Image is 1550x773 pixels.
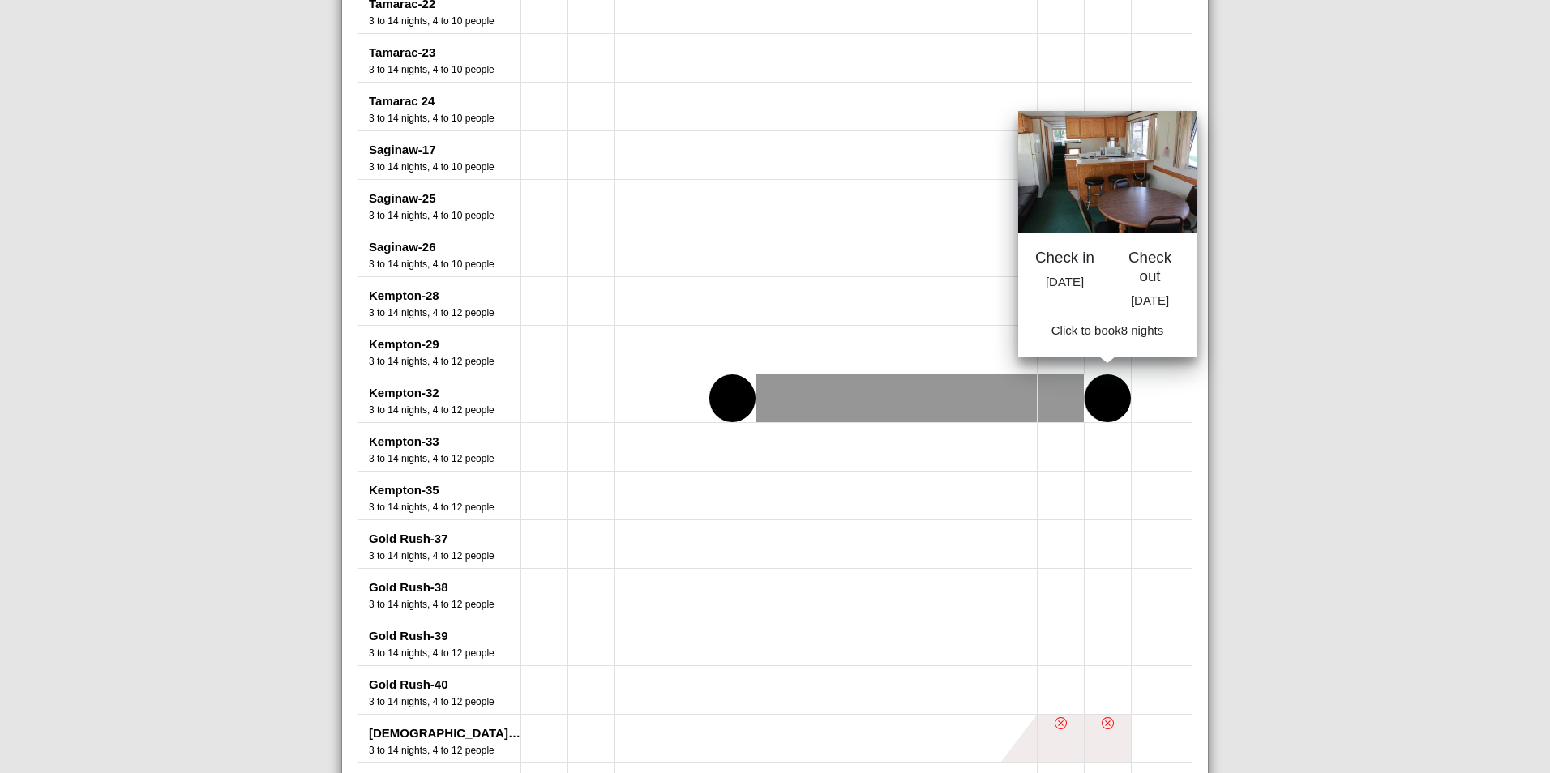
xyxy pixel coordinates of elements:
div: Kempton-29 [369,335,520,354]
div: Number of Guests [369,208,520,223]
span: 8 night [1121,323,1164,337]
p: [DATE] [1034,273,1095,292]
div: Number of Guests [369,403,520,417]
div: Number of Guests [369,451,520,466]
div: Number of Guests [369,14,520,28]
div: Click to book [1034,322,1180,340]
div: Number of Guests [369,257,520,271]
div: Gold Rush-39 [369,627,520,646]
div: Number of Guests [369,354,520,369]
div: Number of Guests [369,111,520,126]
h5: Check in [1034,249,1095,267]
div: Number of Guests [369,549,520,563]
div: [DEMOGRAPHIC_DATA] of the Lake I [369,724,520,743]
div: Number of Guests [369,160,520,174]
span: [DATE] [1131,293,1169,306]
svg: x circle [1102,717,1114,729]
div: Number of Guests [369,500,520,515]
h5: Check out [1120,249,1180,285]
div: Tamarac-23 [369,44,520,62]
div: Kempton-32 [369,384,520,403]
div: Number of Guests [369,305,520,320]
div: Number of Guests [369,694,520,709]
div: Kempton-33 [369,433,520,451]
span: s [1158,323,1164,337]
div: Saginaw-17 [369,141,520,160]
div: Gold Rush-38 [369,579,520,597]
div: Gold Rush-37 [369,530,520,549]
div: Saginaw-26 [369,238,520,257]
div: Number of Guests [369,597,520,612]
div: Number of Guests [369,62,520,77]
div: Saginaw-25 [369,190,520,208]
div: Number of Guests [369,646,520,660]
div: Kempton-35 [369,481,520,500]
svg: x circle [1055,717,1067,729]
div: Number of Guests [369,743,520,758]
div: Kempton-28 [369,287,520,305]
div: Tamarac 24 [369,92,520,111]
div: Gold Rush-40 [369,676,520,694]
